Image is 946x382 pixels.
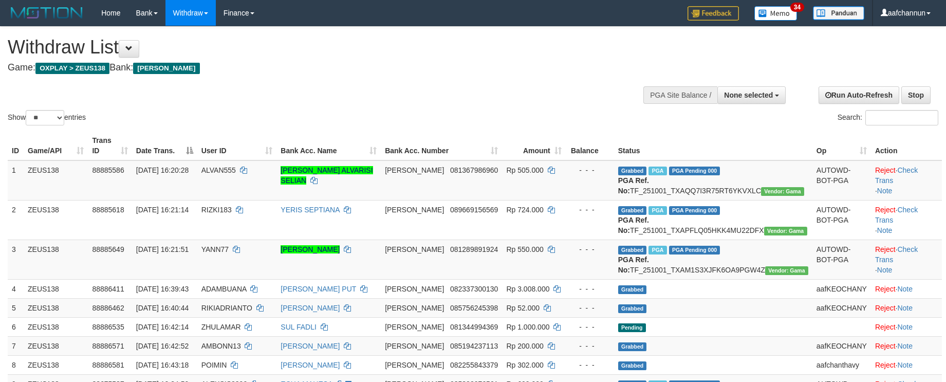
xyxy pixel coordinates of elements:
span: 88885586 [92,166,124,174]
span: 88885649 [92,245,124,253]
img: MOTION_logo.png [8,5,86,21]
td: ZEUS138 [24,279,88,298]
span: Vendor URL: https://trx31.1velocity.biz [764,227,807,235]
span: [DATE] 16:21:14 [136,206,189,214]
span: [DATE] 16:40:44 [136,304,189,312]
td: 7 [8,336,24,355]
span: 34 [790,3,804,12]
td: · · [871,200,942,240]
span: [DATE] 16:39:43 [136,285,189,293]
span: PGA Pending [669,246,720,254]
td: 1 [8,160,24,201]
h4: Game: Bank: [8,63,620,73]
span: [PERSON_NAME] [385,361,444,369]
th: Amount: activate to sort column ascending [502,131,565,160]
span: Copy 081367986960 to clipboard [450,166,498,174]
a: SUL FADLI [281,323,317,331]
th: Action [871,131,942,160]
span: RIZKI183 [201,206,232,214]
span: Rp 3.008.000 [506,285,549,293]
span: 88885618 [92,206,124,214]
div: - - - [570,322,610,332]
div: - - - [570,360,610,370]
span: Copy 082255843379 to clipboard [450,361,498,369]
span: Rp 302.000 [506,361,543,369]
th: Trans ID: activate to sort column ascending [88,131,132,160]
th: Balance [566,131,614,160]
img: panduan.png [813,6,864,20]
span: Copy 082337300130 to clipboard [450,285,498,293]
span: ZHULAMAR [201,323,241,331]
td: ZEUS138 [24,160,88,201]
span: [DATE] 16:20:28 [136,166,189,174]
span: POIMIN [201,361,227,369]
a: Reject [875,361,896,369]
a: Note [897,323,913,331]
a: Note [897,285,913,293]
th: Date Trans.: activate to sort column descending [132,131,197,160]
span: Copy 085194237113 to clipboard [450,342,498,350]
td: ZEUS138 [24,355,88,374]
a: Note [897,304,913,312]
span: Rp 724.000 [506,206,543,214]
td: AUTOWD-BOT-PGA [812,240,871,279]
div: - - - [570,303,610,313]
span: [PERSON_NAME] [385,285,444,293]
td: ZEUS138 [24,240,88,279]
a: Run Auto-Refresh [819,86,899,104]
span: Vendor URL: https://trx31.1velocity.biz [761,187,804,196]
div: PGA Site Balance / [643,86,717,104]
span: [PERSON_NAME] [385,166,444,174]
a: [PERSON_NAME] [281,304,340,312]
td: TF_251001_TXAPFLQ05HKK4MU22DFX [614,200,812,240]
th: Bank Acc. Number: activate to sort column ascending [381,131,502,160]
span: Rp 52.000 [506,304,540,312]
span: [PERSON_NAME] [385,323,444,331]
img: Feedback.jpg [688,6,739,21]
a: Note [877,187,893,195]
span: 88886411 [92,285,124,293]
td: ZEUS138 [24,200,88,240]
img: Button%20Memo.svg [754,6,797,21]
span: None selected [724,91,773,99]
span: [PERSON_NAME] [385,304,444,312]
a: Note [877,266,893,274]
a: Reject [875,206,896,214]
select: Showentries [26,110,64,125]
td: · [871,317,942,336]
span: Rp 505.000 [506,166,543,174]
span: Grabbed [618,206,647,215]
b: PGA Ref. No: [618,256,649,274]
td: · · [871,160,942,201]
b: PGA Ref. No: [618,216,649,234]
a: Reject [875,245,896,253]
span: 88886462 [92,304,124,312]
b: PGA Ref. No: [618,176,649,195]
span: 88886571 [92,342,124,350]
span: [DATE] 16:43:18 [136,361,189,369]
td: ZEUS138 [24,298,88,317]
div: - - - [570,244,610,254]
td: 5 [8,298,24,317]
span: [DATE] 16:21:51 [136,245,189,253]
a: [PERSON_NAME] PUT [281,285,356,293]
span: Rp 1.000.000 [506,323,549,331]
td: · [871,355,942,374]
td: AUTOWD-BOT-PGA [812,160,871,201]
span: [PERSON_NAME] [385,342,444,350]
td: ZEUS138 [24,336,88,355]
td: · · [871,240,942,279]
td: aafKEOCHANY [812,298,871,317]
td: · [871,279,942,298]
span: [PERSON_NAME] [133,63,199,74]
a: [PERSON_NAME] [281,342,340,350]
div: - - - [570,341,610,351]
span: AMBONN13 [201,342,241,350]
a: Reject [875,285,896,293]
a: Note [877,226,893,234]
span: Vendor URL: https://trx31.1velocity.biz [765,266,808,275]
span: Pending [618,323,646,332]
span: ALVAN555 [201,166,236,174]
th: Op: activate to sort column ascending [812,131,871,160]
span: Copy 089669156569 to clipboard [450,206,498,214]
